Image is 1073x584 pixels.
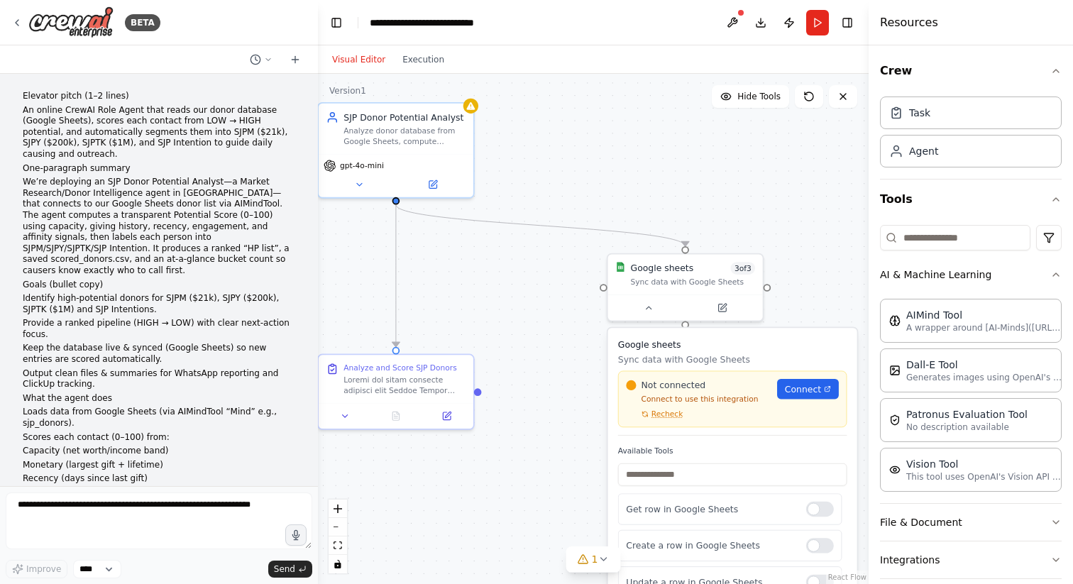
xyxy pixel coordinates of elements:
p: Output clean files & summaries for WhatsApp reporting and ClickUp tracking. [23,368,295,390]
div: Sync data with Google Sheets [631,277,756,287]
p: Connect to use this integration [626,394,769,404]
div: Vision Tool [906,457,1062,471]
button: toggle interactivity [329,555,347,573]
div: Analyze donor database from Google Sheets, compute transparent Potential Scores (0-100) using cap... [343,126,466,146]
span: 1 [592,552,598,566]
button: Click to speak your automation idea [285,524,307,546]
a: Connect [777,379,839,399]
button: Switch to previous chat [244,51,278,68]
button: Start a new chat [284,51,307,68]
img: Google Sheets [615,262,625,272]
div: SJP Donor Potential AnalystAnalyze donor database from Google Sheets, compute transparent Potenti... [317,102,475,199]
p: This tool uses OpenAI's Vision API to describe the contents of an image. [906,471,1062,483]
div: SJP Donor Potential Analyst [343,111,466,123]
p: Monetary (largest gift + lifetime) [23,460,295,471]
p: Keep the database live & synced (Google Sheets) so new entries are scored automatically. [23,343,295,365]
img: PatronusEvalTool [889,414,901,426]
button: Visual Editor [324,51,394,68]
div: Version 1 [329,85,366,97]
div: AIMind Tool [906,308,1062,322]
p: Get row in Google Sheets [626,503,796,516]
div: Patronus Evaluation Tool [906,407,1028,422]
a: React Flow attribution [828,573,866,581]
span: Improve [26,563,61,575]
div: Google sheets [631,262,694,275]
button: Crew [880,51,1062,91]
p: A wrapper around [AI-Minds]([URL][DOMAIN_NAME]). Useful for when you need answers to questions fr... [906,322,1062,334]
button: Hide right sidebar [837,13,857,33]
img: DallETool [889,365,901,376]
p: An online CrewAI Role Agent that reads our donor database (Google Sheets), scores each contact fr... [23,105,295,160]
p: One-paragraph summary [23,163,295,175]
img: AIMindTool [889,315,901,326]
p: Capacity (net worth/income band) [23,446,295,457]
span: Connect [785,382,821,395]
button: 1 [566,546,621,573]
button: File & Document [880,504,1062,541]
div: Google SheetsGoogle sheets3of3Sync data with Google SheetsGoogle sheetsSync data with Google Shee... [607,253,764,322]
p: Recency (days since last gift) [23,473,295,485]
button: Improve [6,560,67,578]
button: Integrations [880,541,1062,578]
g: Edge from 6caee950-0ccd-40ac-8fc4-20466d6aa302 to 960e5245-2eda-41c2-8230-9224f5b49ac1 [390,205,402,347]
p: Scores each contact (0–100) from: [23,432,295,443]
h3: Google sheets [618,338,847,351]
h4: Resources [880,14,938,31]
button: Tools [880,180,1062,219]
button: Execution [394,51,453,68]
div: AI & Machine Learning [880,293,1062,503]
button: Hide left sidebar [326,13,346,33]
button: Send [268,561,312,578]
div: BETA [125,14,160,31]
p: What the agent does [23,393,295,404]
button: AI & Machine Learning [880,256,1062,293]
button: zoom out [329,518,347,536]
div: Task [909,106,930,120]
button: No output available [369,409,422,424]
div: Agent [909,144,938,158]
div: Loremi dol sitam consecte adipisci elit Seddoe Tempor (incididuntu LAB: {etdoloremag_ali}) eni ad... [343,375,466,395]
button: Open in side panel [686,300,757,315]
span: Recheck [651,409,683,419]
g: Edge from 6caee950-0ccd-40ac-8fc4-20466d6aa302 to 98751875-1527-467c-b186-f17a8628fd3b [390,205,691,247]
p: Elevator pitch (1–2 lines) [23,91,295,102]
img: Logo [28,6,114,38]
div: Analyze and Score SJP DonorsLoremi dol sitam consecte adipisci elit Seddoe Tempor (incididuntu LA... [317,354,475,430]
p: No description available [906,422,1028,433]
button: Hide Tools [712,85,789,108]
p: Generates images using OpenAI's Dall-E model. [906,372,1062,383]
button: Open in side panel [425,409,468,424]
span: Not connected [642,379,706,392]
p: Provide a ranked pipeline (HIGH → LOW) with clear next-action focus. [23,318,295,340]
span: gpt-4o-mini [340,160,384,170]
label: Available Tools [618,446,847,456]
span: Send [274,563,295,575]
button: zoom in [329,500,347,518]
button: Recheck [626,409,683,419]
p: Loads data from Google Sheets (via AIMindTool “Mind” e.g., sjp_donors). [23,407,295,429]
div: Dall-E Tool [906,358,1062,372]
p: Sync data with Google Sheets [618,353,847,366]
p: Create a row in Google Sheets [626,539,796,552]
nav: breadcrumb [370,16,474,30]
div: Crew [880,91,1062,179]
p: Identify high-potential donors for SJPM ($21k), SJPY ($200k), SJPTK ($1M) and SJP Intentions. [23,293,295,315]
div: React Flow controls [329,500,347,573]
div: Analyze and Score SJP Donors [343,363,456,373]
p: Goals (bullet copy) [23,280,295,291]
button: Open in side panel [397,177,468,192]
img: VisionTool [889,464,901,475]
span: Hide Tools [737,91,781,102]
span: Number of enabled actions [731,262,755,275]
p: We’re deploying an SJP Donor Potential Analyst—a Market Research/Donor Intelligence agent in [GEO... [23,177,295,276]
button: fit view [329,536,347,555]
